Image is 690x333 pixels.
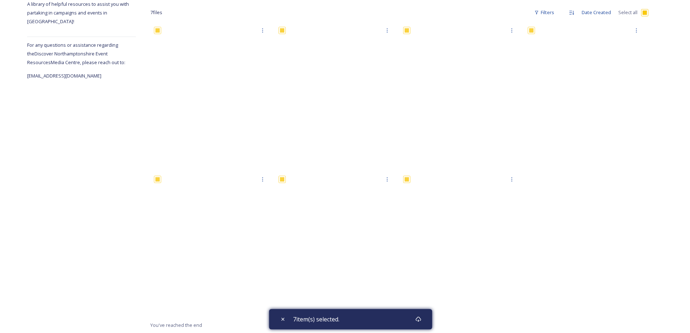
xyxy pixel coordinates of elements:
span: Select all [618,9,637,16]
span: A library of helpful resources to assist you with partaking in campaigns and events in [GEOGRAPHI... [27,1,130,25]
span: For any questions or assistance regarding the Discover Northamptonshire Event Resources Media Cen... [27,42,125,66]
span: 7 item(s) selected. [293,315,339,324]
span: You've reached the end [150,322,202,328]
span: [EMAIL_ADDRESS][DOMAIN_NAME] [27,72,101,79]
span: 7 file s [150,9,162,16]
div: Filters [531,5,558,20]
div: Date Created [578,5,615,20]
